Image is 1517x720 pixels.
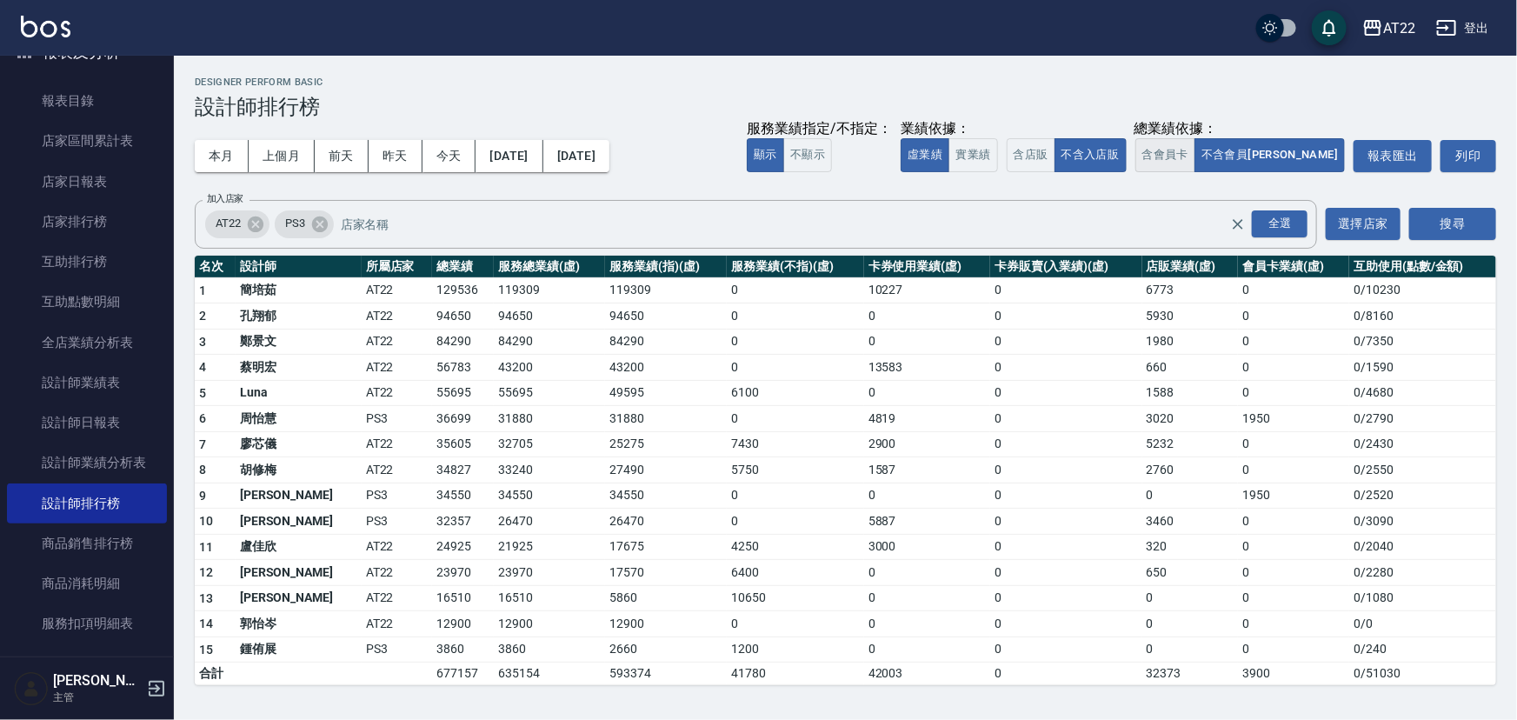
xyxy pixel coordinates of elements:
td: 26470 [494,509,605,535]
td: 0 [990,509,1142,535]
td: 0 [1238,431,1349,457]
td: 24925 [432,534,494,560]
a: 設計師業績表 [7,363,167,403]
td: 94650 [432,303,494,330]
button: 不顯示 [783,138,832,172]
td: AT22 [362,585,432,611]
div: AT22 [1383,17,1415,39]
a: 互助點數明細 [7,282,167,322]
td: 5750 [727,457,863,483]
td: 84290 [605,329,727,355]
td: 16510 [494,585,605,611]
td: 0 [990,483,1142,509]
td: AT22 [362,534,432,560]
td: 0 [727,509,863,535]
td: 0 / 2790 [1349,406,1496,432]
td: 5930 [1142,303,1239,330]
h5: [PERSON_NAME] [53,672,142,690]
button: 實業績 [948,138,997,172]
td: 49595 [605,380,727,406]
button: [DATE] [543,140,609,172]
span: 6 [199,411,206,425]
td: 0 [864,380,990,406]
td: [PERSON_NAME] [236,509,362,535]
td: 0 [1142,585,1239,611]
td: 1587 [864,457,990,483]
td: 鍾侑展 [236,637,362,663]
button: [DATE] [476,140,542,172]
td: 6100 [727,380,863,406]
td: 0 [1142,637,1239,663]
td: 蔡明宏 [236,355,362,381]
td: 593374 [605,663,727,685]
td: [PERSON_NAME] [236,585,362,611]
div: 服務業績指定/不指定： [747,120,892,138]
span: 14 [199,617,214,630]
td: 鄭景文 [236,329,362,355]
button: 含會員卡 [1135,138,1196,172]
td: 34827 [432,457,494,483]
td: 660 [1142,355,1239,381]
td: 26470 [605,509,727,535]
td: 2760 [1142,457,1239,483]
td: 0 [990,585,1142,611]
td: 36699 [432,406,494,432]
button: 登出 [1429,12,1496,44]
td: 0 [990,406,1142,432]
td: 0 [990,534,1142,560]
td: 34550 [494,483,605,509]
td: 0 [990,355,1142,381]
th: 會員卡業績(虛) [1238,256,1349,278]
button: Clear [1226,212,1250,237]
td: 94650 [494,303,605,330]
th: 互助使用(點數/金額) [1349,256,1496,278]
td: 周怡慧 [236,406,362,432]
span: AT22 [205,215,251,232]
span: 1 [199,283,206,297]
td: 0 [864,585,990,611]
td: 34550 [432,483,494,509]
a: 報表匯出 [1354,140,1432,172]
td: 0 [1238,303,1349,330]
td: 合計 [195,663,236,685]
td: 1200 [727,637,863,663]
td: 33240 [494,457,605,483]
td: 0 / 2280 [1349,560,1496,586]
td: 31880 [605,406,727,432]
td: 0 [1238,329,1349,355]
img: Person [14,671,49,706]
span: 11 [199,540,214,554]
td: 0 / 3090 [1349,509,1496,535]
td: 43200 [605,355,727,381]
td: 119309 [605,277,727,303]
td: 650 [1142,560,1239,586]
td: 13583 [864,355,990,381]
td: 0 [1238,534,1349,560]
td: AT22 [362,457,432,483]
td: 0 [727,329,863,355]
td: 0 / 4680 [1349,380,1496,406]
a: 設計師排行榜 [7,483,167,523]
td: 0 [727,355,863,381]
td: 1588 [1142,380,1239,406]
td: 6400 [727,560,863,586]
th: 卡券使用業績(虛) [864,256,990,278]
h2: Designer Perform Basic [195,77,1496,88]
td: 320 [1142,534,1239,560]
span: 7 [199,437,206,451]
td: 0 [990,457,1142,483]
table: a dense table [195,256,1496,686]
td: 0 [1238,560,1349,586]
td: 23970 [494,560,605,586]
td: 0 [990,663,1142,685]
div: AT22 [205,210,269,238]
td: 廖芯儀 [236,431,362,457]
td: 3020 [1142,406,1239,432]
td: 胡修梅 [236,457,362,483]
td: 0 [990,560,1142,586]
td: 4819 [864,406,990,432]
span: 8 [199,463,206,477]
td: AT22 [362,560,432,586]
span: 3 [199,335,206,349]
td: 0 [1142,483,1239,509]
